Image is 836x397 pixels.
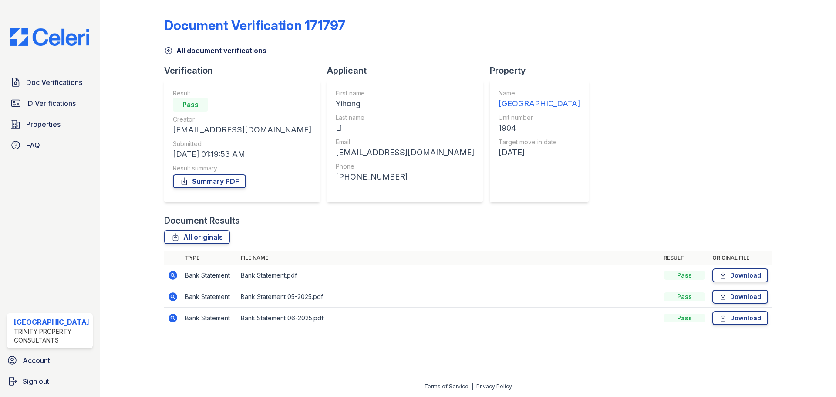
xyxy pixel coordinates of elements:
[336,113,474,122] div: Last name
[660,251,709,265] th: Result
[7,136,93,154] a: FAQ
[712,311,768,325] a: Download
[336,138,474,146] div: Email
[499,98,580,110] div: [GEOGRAPHIC_DATA]
[237,308,660,329] td: Bank Statement 06-2025.pdf
[7,115,93,133] a: Properties
[26,119,61,129] span: Properties
[14,317,89,327] div: [GEOGRAPHIC_DATA]
[173,115,311,124] div: Creator
[182,265,237,286] td: Bank Statement
[499,89,580,110] a: Name [GEOGRAPHIC_DATA]
[173,124,311,136] div: [EMAIL_ADDRESS][DOMAIN_NAME]
[499,89,580,98] div: Name
[23,376,49,387] span: Sign out
[327,64,490,77] div: Applicant
[499,122,580,134] div: 1904
[14,327,89,345] div: Trinity Property Consultants
[490,64,596,77] div: Property
[336,89,474,98] div: First name
[7,74,93,91] a: Doc Verifications
[336,146,474,159] div: [EMAIL_ADDRESS][DOMAIN_NAME]
[472,383,473,390] div: |
[499,138,580,146] div: Target move in date
[26,98,76,109] span: ID Verifications
[237,286,660,308] td: Bank Statement 05-2025.pdf
[164,230,230,244] a: All originals
[499,113,580,122] div: Unit number
[164,64,327,77] div: Verification
[336,162,474,171] div: Phone
[664,314,705,322] div: Pass
[164,214,240,227] div: Document Results
[164,17,345,33] div: Document Verification 171797
[173,139,311,148] div: Submitted
[336,122,474,134] div: Li
[476,383,512,390] a: Privacy Policy
[173,89,311,98] div: Result
[173,98,208,112] div: Pass
[182,308,237,329] td: Bank Statement
[23,355,50,366] span: Account
[7,95,93,112] a: ID Verifications
[3,28,96,46] img: CE_Logo_Blue-a8612792a0a2168367f1c8372b55b34899dd931a85d93a1a3d3e32e68fde9ad4.png
[3,373,96,390] a: Sign out
[499,146,580,159] div: [DATE]
[173,164,311,173] div: Result summary
[26,77,82,88] span: Doc Verifications
[173,148,311,160] div: [DATE] 01:19:53 AM
[336,98,474,110] div: Yihong
[26,140,40,150] span: FAQ
[712,290,768,304] a: Download
[173,174,246,188] a: Summary PDF
[709,251,772,265] th: Original file
[237,265,660,286] td: Bank Statement.pdf
[424,383,469,390] a: Terms of Service
[237,251,660,265] th: File name
[182,251,237,265] th: Type
[3,352,96,369] a: Account
[664,271,705,280] div: Pass
[664,292,705,301] div: Pass
[164,45,266,56] a: All document verifications
[336,171,474,183] div: [PHONE_NUMBER]
[712,268,768,282] a: Download
[182,286,237,308] td: Bank Statement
